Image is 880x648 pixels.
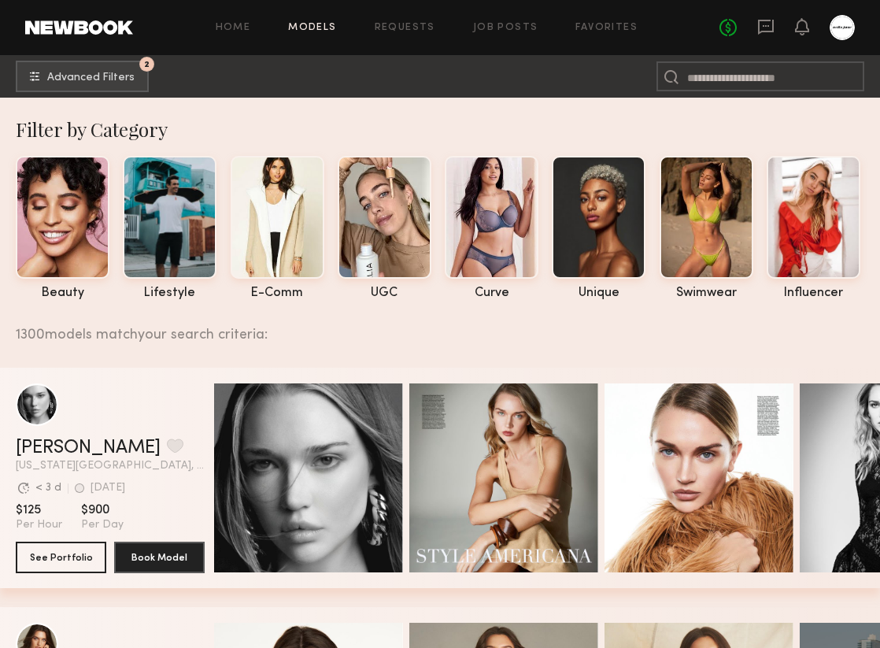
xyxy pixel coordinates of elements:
button: 2Advanced Filters [16,61,149,92]
a: Home [216,23,251,33]
div: unique [552,287,645,300]
div: 1300 models match your search criteria: [16,309,867,343]
div: influencer [767,287,860,300]
div: beauty [16,287,109,300]
div: lifestyle [123,287,216,300]
a: [PERSON_NAME] [16,439,161,457]
div: UGC [338,287,431,300]
span: 2 [144,61,150,68]
span: $900 [81,502,124,518]
span: Advanced Filters [47,72,135,83]
a: Requests [375,23,435,33]
span: Per Day [81,518,124,532]
a: Job Posts [473,23,538,33]
div: e-comm [231,287,324,300]
div: swimwear [660,287,753,300]
div: < 3 d [35,483,61,494]
span: Per Hour [16,518,62,532]
div: Filter by Category [16,117,880,142]
a: Models [288,23,336,33]
div: curve [445,287,538,300]
button: See Portfolio [16,542,106,573]
span: [US_STATE][GEOGRAPHIC_DATA], [GEOGRAPHIC_DATA] [16,461,205,472]
div: [DATE] [91,483,125,494]
a: Favorites [575,23,638,33]
button: Book Model [114,542,205,573]
span: $125 [16,502,62,518]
